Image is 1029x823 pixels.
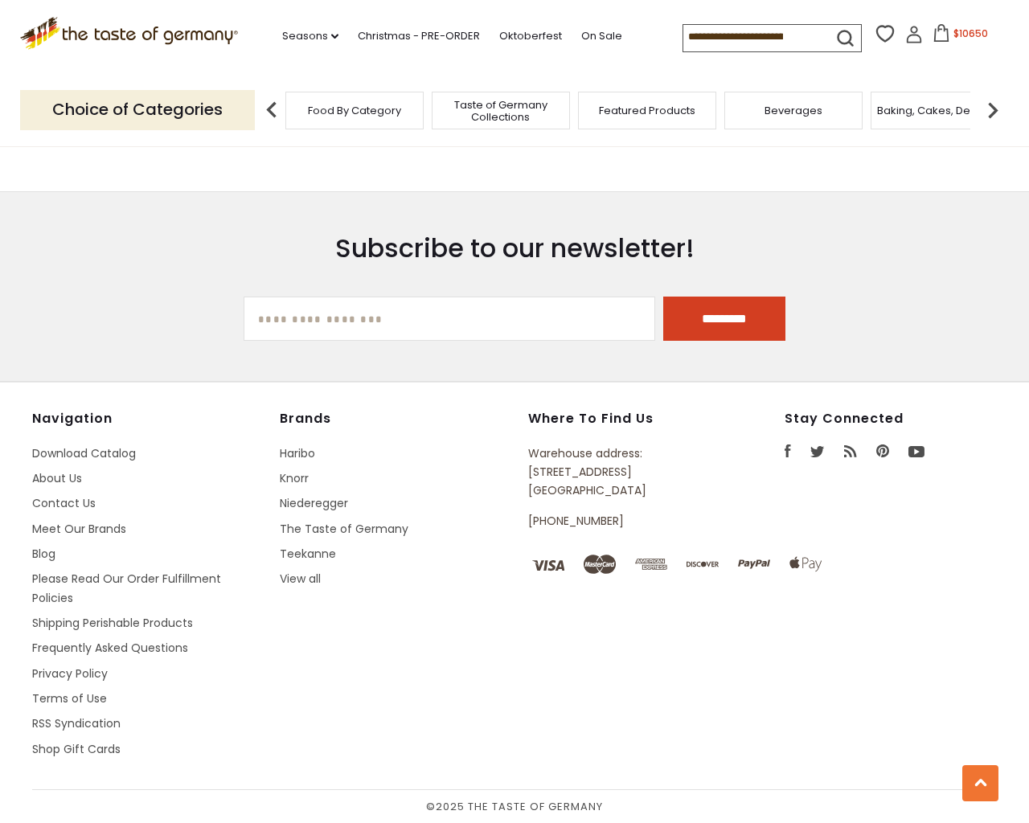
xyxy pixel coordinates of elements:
a: Please Read Our Order Fulfillment Policies [32,571,221,605]
p: [PHONE_NUMBER] [528,512,711,530]
a: Haribo [280,445,315,461]
a: About Us [32,470,82,486]
span: © 2025 The Taste of Germany [32,798,997,816]
a: Oktoberfest [499,27,562,45]
img: previous arrow [256,94,288,126]
a: Privacy Policy [32,665,108,682]
a: Blog [32,546,55,562]
h4: Where to find us [528,411,711,427]
a: Niederegger [280,495,348,511]
a: Meet Our Brands [32,521,126,537]
a: Knorr [280,470,309,486]
a: The Taste of Germany [280,521,408,537]
span: $10650 [953,27,988,40]
a: Baking, Cakes, Desserts [877,104,1002,117]
button: $10650 [926,24,994,48]
a: Seasons [282,27,338,45]
a: Contact Us [32,495,96,511]
h3: Subscribe to our newsletter! [244,232,785,264]
a: Christmas - PRE-ORDER [358,27,480,45]
h4: Stay Connected [785,411,997,427]
a: On Sale [581,27,622,45]
p: Warehouse address: [STREET_ADDRESS] [GEOGRAPHIC_DATA] [528,444,711,501]
a: Beverages [765,104,822,117]
a: RSS Syndication [32,715,121,731]
a: Shipping Perishable Products [32,615,193,631]
p: Choice of Categories [20,90,255,129]
a: Taste of Germany Collections [437,99,565,123]
a: Terms of Use [32,690,107,706]
a: Frequently Asked Questions [32,640,188,656]
a: Download Catalog [32,445,136,461]
a: Teekanne [280,546,336,562]
a: Shop Gift Cards [32,741,121,757]
img: next arrow [977,94,1009,126]
h4: Navigation [32,411,264,427]
a: Featured Products [599,104,695,117]
a: Food By Category [308,104,401,117]
a: View all [280,571,321,587]
h4: Brands [280,411,511,427]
